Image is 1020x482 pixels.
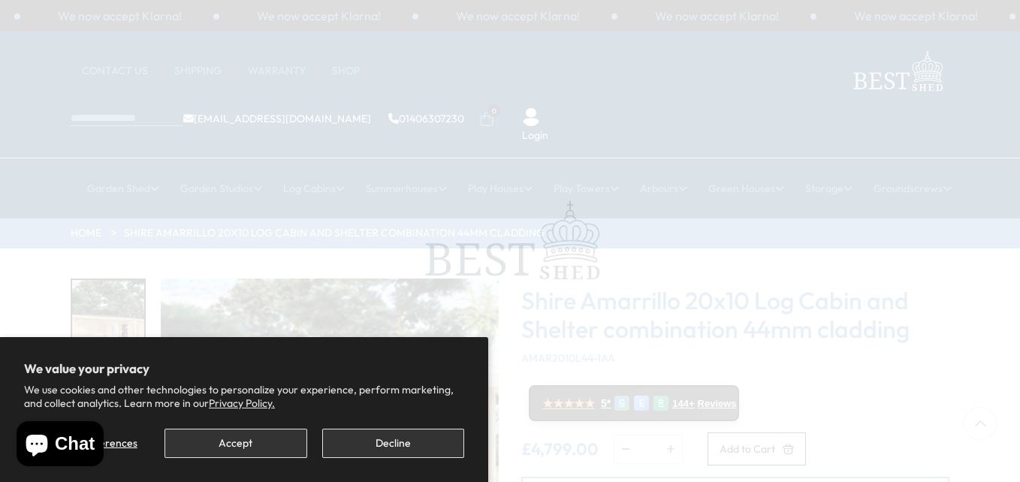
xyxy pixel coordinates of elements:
a: Privacy Policy. [209,396,275,410]
p: We use cookies and other technologies to personalize your experience, perform marketing, and coll... [24,383,464,410]
button: Accept [164,429,306,458]
inbox-online-store-chat: Shopify online store chat [12,421,108,470]
button: Decline [322,429,464,458]
h2: We value your privacy [24,361,464,376]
